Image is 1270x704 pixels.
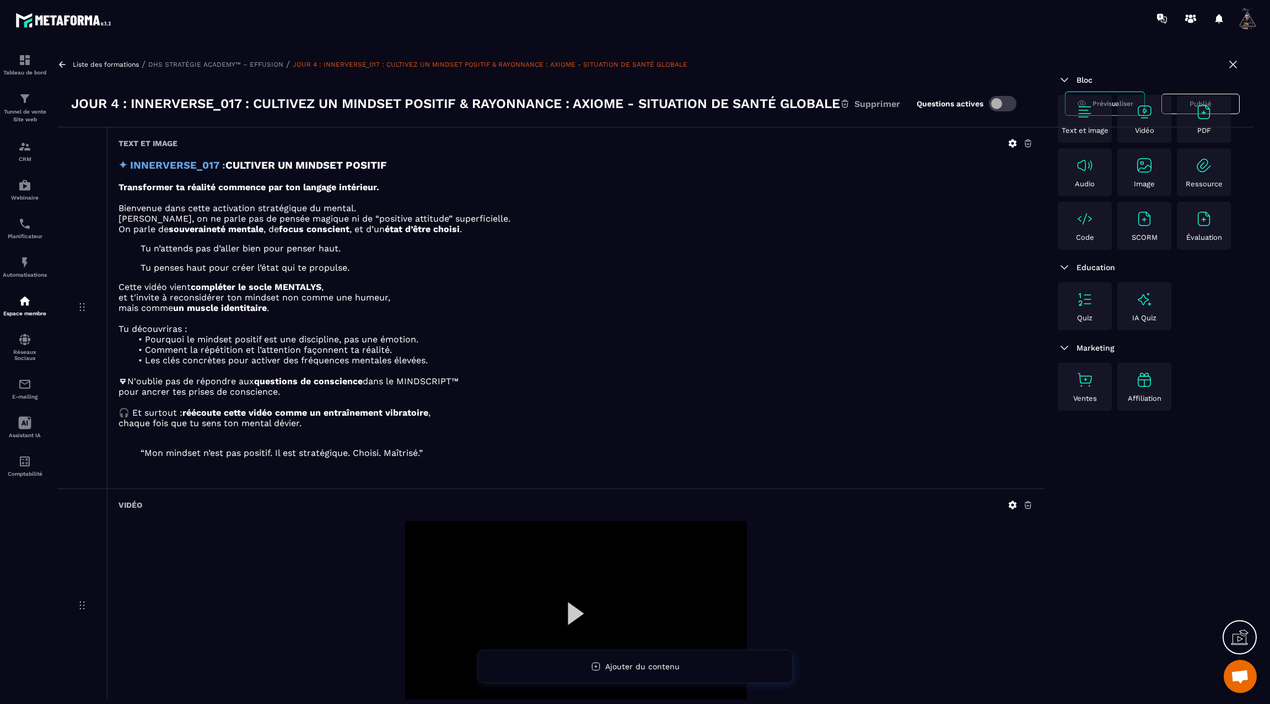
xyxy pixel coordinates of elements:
strong: ✦ INNERVERSE_017 : [119,159,225,171]
strong: Transformer ta réalité commence par ton langage intérieur. [119,182,379,192]
img: text-image no-wrap [1076,291,1094,308]
p: Text et image [1062,126,1108,135]
p: Cette vidéo vient , [119,282,1033,292]
img: formation [18,92,31,105]
li: Les clés concrètes pour activer des fréquences mentales élevées. [132,355,1033,366]
img: automations [18,294,31,308]
img: text-image no-wrap [1136,157,1153,174]
p: On parle de , de , et d’un . [119,224,1033,234]
blockquote: Tu n’attends pas d’aller bien pour penser haut. [141,243,1011,254]
strong: réécoute cette vidéo comme un entraînement vibratoire [182,407,428,418]
strong: questions de conscience [254,376,363,386]
span: Marketing [1077,343,1115,352]
img: text-image no-wrap [1076,210,1094,228]
p: Tu découvriras : [119,324,1033,334]
a: JOUR 4 : INNERVERSE_017 : CULTIVEZ UN MINDSET POSITIF & RAYONNANCE : AXIOME - SITUATION DE SANTÉ ... [293,61,687,68]
li: Pourquoi le mindset positif est une discipline, pas une émotion. [132,334,1033,345]
strong: compléter le socle MENTALYS [191,282,321,292]
img: text-image [1136,291,1153,308]
img: automations [18,179,31,192]
img: scheduler [18,217,31,230]
strong: 🜃 [119,376,127,386]
p: Planificateur [3,233,47,239]
p: Espace membre [3,310,47,316]
h3: JOUR 4 : INNERVERSE_017 : CULTIVEZ UN MINDSET POSITIF & RAYONNANCE : AXIOME - SITUATION DE SANTÉ ... [71,95,840,112]
a: formationformationCRM [3,132,47,170]
img: text-image no-wrap [1136,210,1153,228]
img: email [18,378,31,391]
img: arrow-down [1058,341,1071,354]
span: Bloc [1077,76,1093,84]
p: [PERSON_NAME], on ne parle pas de pensée magique ni de “positive attitude” superficielle. [119,213,1033,224]
p: pour ancrer tes prises de conscience. [119,386,1033,397]
span: / [286,59,290,69]
a: schedulerschedulerPlanificateur [3,209,47,248]
p: Bienvenue dans cette activation stratégique du mental. [119,203,1033,213]
a: Liste des formations [73,61,139,68]
strong: CULTIVER UN MINDSET POSITIF [225,159,386,171]
div: Ouvrir le chat [1224,660,1257,693]
a: automationsautomationsAutomatisations [3,248,47,286]
img: logo [15,10,115,30]
p: Ventes [1073,394,1097,402]
a: automationsautomationsWebinaire [3,170,47,209]
p: Tableau de bord [3,69,47,76]
a: Assistant IA [3,408,47,447]
li: Comment la répétition et l’attention façonnent ta réalité. [132,345,1033,355]
p: 🎧 Et surtout : , [119,407,1033,418]
img: text-image no-wrap [1076,371,1094,389]
p: et t'invite à reconsidérer ton mindset non comme une humeur, [119,292,1033,303]
p: Audio [1075,180,1095,188]
p: Affiliation [1128,394,1161,402]
p: SCORM [1132,233,1158,241]
p: CRM [3,156,47,162]
span: Education [1077,263,1115,272]
img: text-image no-wrap [1195,157,1213,174]
a: formationformationTunnel de vente Site web [3,84,47,132]
p: Image [1134,180,1155,188]
p: Ressource [1186,180,1223,188]
img: formation [18,140,31,153]
span: / [142,59,146,69]
strong: focus conscient [279,224,349,234]
a: automationsautomationsEspace membre [3,286,47,325]
img: text-image no-wrap [1195,210,1213,228]
a: social-networksocial-networkRéseaux Sociaux [3,325,47,369]
span: Ajouter du contenu [605,662,680,671]
p: Vidéo [1135,126,1154,135]
img: text-image no-wrap [1136,103,1153,121]
img: social-network [18,333,31,346]
img: text-image no-wrap [1195,103,1213,121]
p: Évaluation [1186,233,1222,241]
img: accountant [18,455,31,468]
p: Code [1076,233,1094,241]
h6: Vidéo [119,501,142,509]
img: formation [18,53,31,67]
p: Réseaux Sociaux [3,349,47,361]
p: Comptabilité [3,471,47,477]
a: accountantaccountantComptabilité [3,447,47,485]
h6: Text et image [119,139,177,148]
a: DHS STRATÉGIE ACADEMY™ – EFFUSION [148,61,283,68]
a: formationformationTableau de bord [3,45,47,84]
p: PDF [1197,126,1211,135]
img: text-image no-wrap [1076,103,1094,121]
a: emailemailE-mailing [3,369,47,408]
p: Webinaire [3,195,47,201]
p: mais comme . [119,303,1033,313]
strong: souveraineté mentale [169,224,263,234]
span: Supprimer [854,99,900,109]
strong: un muscle identitaire [173,303,267,313]
img: arrow-down [1058,261,1071,274]
p: Tunnel de vente Site web [3,108,47,123]
img: text-image [1136,371,1153,389]
blockquote: “Mon mindset n’est pas positif. Il est stratégique. Choisi. Maîtrisé.” [141,448,1011,458]
p: chaque fois que tu sens ton mental dévier. [119,418,1033,428]
img: text-image no-wrap [1076,157,1094,174]
strong: état d’être choisi [385,224,460,234]
p: Assistant IA [3,432,47,438]
p: Automatisations [3,272,47,278]
p: N'oublie pas de répondre aux dans le MINDSCRIPT™ [119,376,1033,386]
label: Questions actives [917,99,983,108]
